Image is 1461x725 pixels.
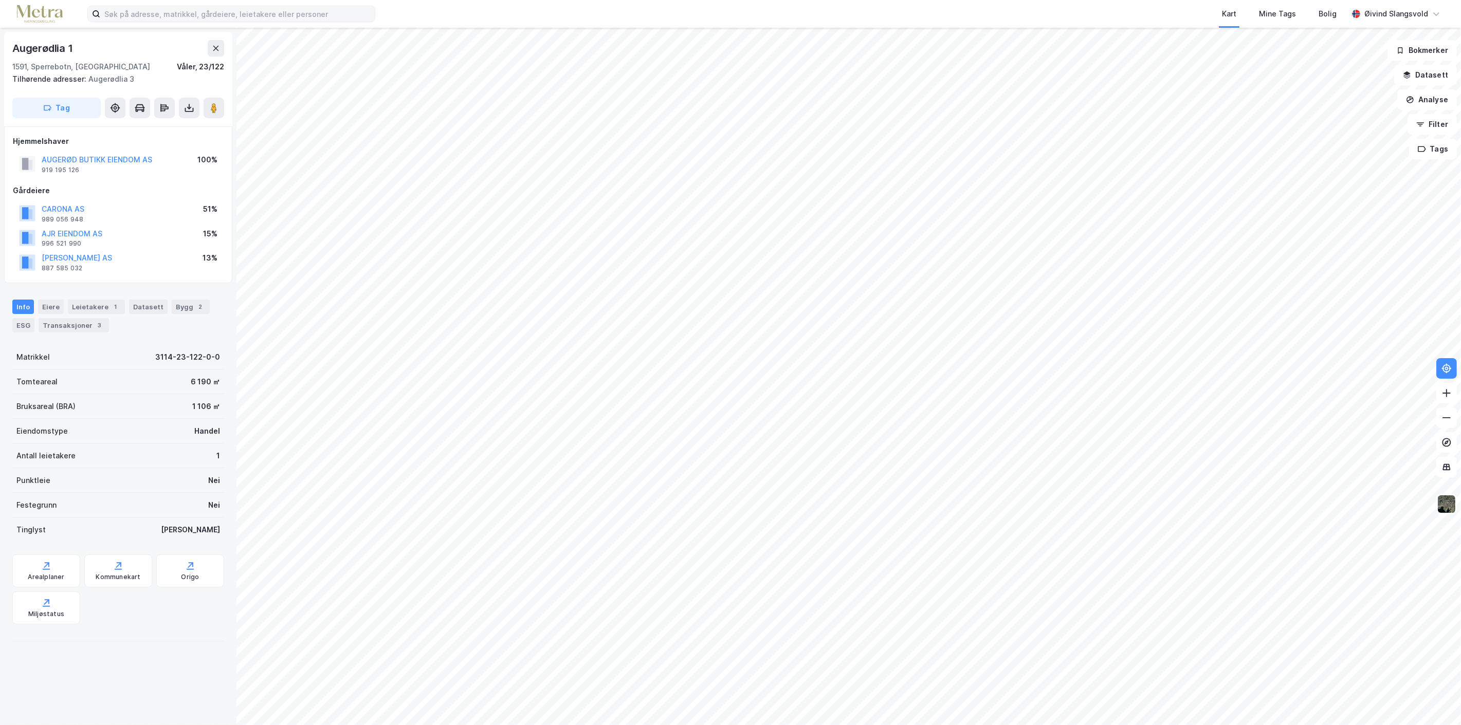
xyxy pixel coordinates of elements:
[1437,494,1456,514] img: 9k=
[111,302,121,312] div: 1
[208,499,220,511] div: Nei
[1364,8,1428,20] div: Øivind Slangsvold
[1397,89,1457,110] button: Analyse
[195,302,206,312] div: 2
[177,61,224,73] div: Våler, 23/122
[12,40,75,57] div: Augerødlia 1
[68,300,125,314] div: Leietakere
[12,61,150,73] div: 1591, Sperrebotn, [GEOGRAPHIC_DATA]
[38,300,64,314] div: Eiere
[42,215,83,224] div: 989 056 948
[39,318,109,332] div: Transaksjoner
[12,73,216,85] div: Augerødlia 3
[42,264,82,272] div: 887 585 032
[16,351,50,363] div: Matrikkel
[96,573,140,581] div: Kommunekart
[1387,40,1457,61] button: Bokmerker
[1394,65,1457,85] button: Datasett
[1410,676,1461,725] iframe: Chat Widget
[16,376,58,388] div: Tomteareal
[12,98,101,118] button: Tag
[42,239,81,248] div: 996 521 990
[100,6,375,22] input: Søk på adresse, matrikkel, gårdeiere, leietakere eller personer
[1410,676,1461,725] div: Kontrollprogram for chat
[216,450,220,462] div: 1
[95,320,105,330] div: 3
[203,203,217,215] div: 51%
[203,228,217,240] div: 15%
[13,184,224,197] div: Gårdeiere
[16,425,68,437] div: Eiendomstype
[1222,8,1236,20] div: Kart
[16,474,50,487] div: Punktleie
[1408,114,1457,135] button: Filter
[191,376,220,388] div: 6 190 ㎡
[16,450,76,462] div: Antall leietakere
[161,524,220,536] div: [PERSON_NAME]
[28,610,64,618] div: Miljøstatus
[16,499,57,511] div: Festegrunn
[16,524,46,536] div: Tinglyst
[203,252,217,264] div: 13%
[1319,8,1337,20] div: Bolig
[16,5,63,23] img: metra-logo.256734c3b2bbffee19d4.png
[13,135,224,147] div: Hjemmelshaver
[28,573,64,581] div: Arealplaner
[208,474,220,487] div: Nei
[1259,8,1296,20] div: Mine Tags
[172,300,210,314] div: Bygg
[1409,139,1457,159] button: Tags
[129,300,168,314] div: Datasett
[192,400,220,413] div: 1 106 ㎡
[12,318,34,332] div: ESG
[194,425,220,437] div: Handel
[12,75,88,83] span: Tilhørende adresser:
[42,166,79,174] div: 919 195 126
[12,300,34,314] div: Info
[197,154,217,166] div: 100%
[155,351,220,363] div: 3114-23-122-0-0
[16,400,76,413] div: Bruksareal (BRA)
[181,573,199,581] div: Origo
